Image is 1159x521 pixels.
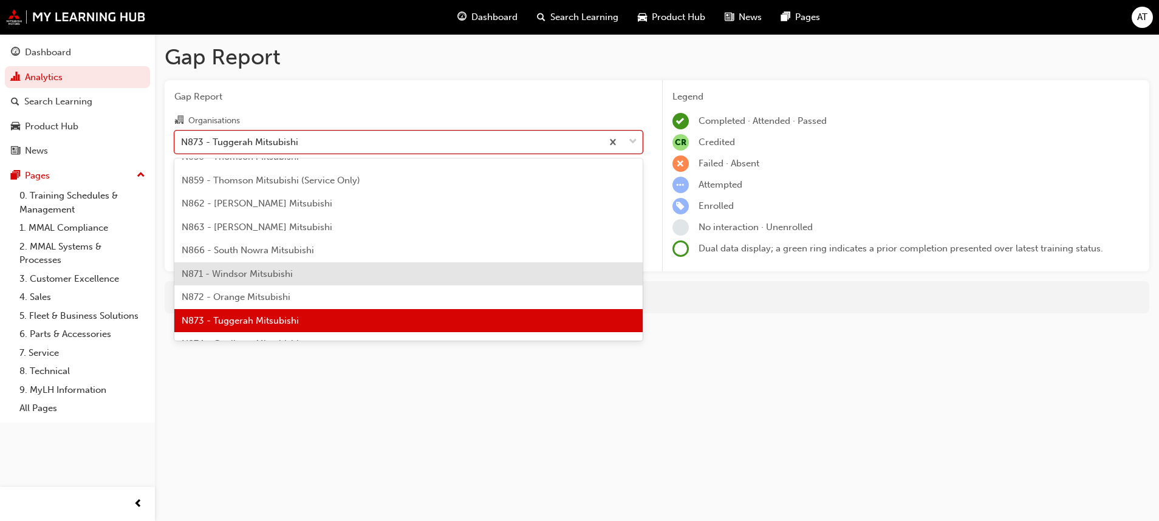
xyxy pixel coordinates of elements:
[11,97,19,107] span: search-icon
[174,115,183,126] span: organisation-icon
[182,268,293,279] span: N871 - Windsor Mitsubishi
[15,381,150,400] a: 9. MyLH Information
[699,179,742,190] span: Attempted
[638,10,647,25] span: car-icon
[15,219,150,237] a: 1. MMAL Compliance
[182,175,360,186] span: N859 - Thomson Mitsubishi (Service Only)
[672,177,689,193] span: learningRecordVerb_ATTEMPT-icon
[672,90,1140,104] div: Legend
[11,47,20,58] span: guage-icon
[699,115,827,126] span: Completed · Attended · Passed
[25,46,71,60] div: Dashboard
[5,140,150,162] a: News
[6,9,146,25] img: mmal
[5,165,150,187] button: Pages
[134,497,143,512] span: prev-icon
[15,288,150,307] a: 4. Sales
[15,362,150,381] a: 8. Technical
[11,146,20,157] span: news-icon
[672,198,689,214] span: learningRecordVerb_ENROLL-icon
[15,270,150,288] a: 3. Customer Excellence
[629,134,637,150] span: down-icon
[672,113,689,129] span: learningRecordVerb_COMPLETE-icon
[15,344,150,363] a: 7. Service
[25,144,48,158] div: News
[15,325,150,344] a: 6. Parts & Accessories
[15,237,150,270] a: 2. MMAL Systems & Processes
[699,158,759,169] span: Failed · Absent
[25,169,50,183] div: Pages
[795,10,820,24] span: Pages
[457,10,467,25] span: guage-icon
[1132,7,1153,28] button: AT
[1137,10,1147,24] span: AT
[5,66,150,89] a: Analytics
[182,245,314,256] span: N866 - South Nowra Mitsubishi
[699,200,734,211] span: Enrolled
[24,95,92,109] div: Search Learning
[739,10,762,24] span: News
[715,5,771,30] a: news-iconNews
[11,171,20,182] span: pages-icon
[672,155,689,172] span: learningRecordVerb_FAIL-icon
[25,120,78,134] div: Product Hub
[537,10,545,25] span: search-icon
[699,243,1103,254] span: Dual data display; a green ring indicates a prior completion presented over latest training status.
[182,198,332,209] span: N862 - [PERSON_NAME] Mitsubishi
[182,291,290,302] span: N872 - Orange Mitsubishi
[672,134,689,151] span: null-icon
[137,168,145,183] span: up-icon
[182,222,332,233] span: N863 - [PERSON_NAME] Mitsubishi
[699,222,813,233] span: No interaction · Unenrolled
[174,290,1140,304] div: For more in-depth analysis and data download, go to
[11,72,20,83] span: chart-icon
[550,10,618,24] span: Search Learning
[11,121,20,132] span: car-icon
[5,41,150,64] a: Dashboard
[699,137,735,148] span: Credited
[781,10,790,25] span: pages-icon
[5,39,150,165] button: DashboardAnalyticsSearch LearningProduct HubNews
[165,44,1149,70] h1: Gap Report
[182,315,299,326] span: N873 - Tuggerah Mitsubishi
[628,5,715,30] a: car-iconProduct Hub
[5,90,150,113] a: Search Learning
[15,399,150,418] a: All Pages
[652,10,705,24] span: Product Hub
[448,5,527,30] a: guage-iconDashboard
[672,219,689,236] span: learningRecordVerb_NONE-icon
[771,5,830,30] a: pages-iconPages
[527,5,628,30] a: search-iconSearch Learning
[181,135,298,149] div: N873 - Tuggerah Mitsubishi
[15,186,150,219] a: 0. Training Schedules & Management
[725,10,734,25] span: news-icon
[174,90,643,104] span: Gap Report
[5,115,150,138] a: Product Hub
[15,307,150,325] a: 5. Fleet & Business Solutions
[188,115,240,127] div: Organisations
[182,338,299,349] span: N874 - Goulburn Mitsubishi
[471,10,518,24] span: Dashboard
